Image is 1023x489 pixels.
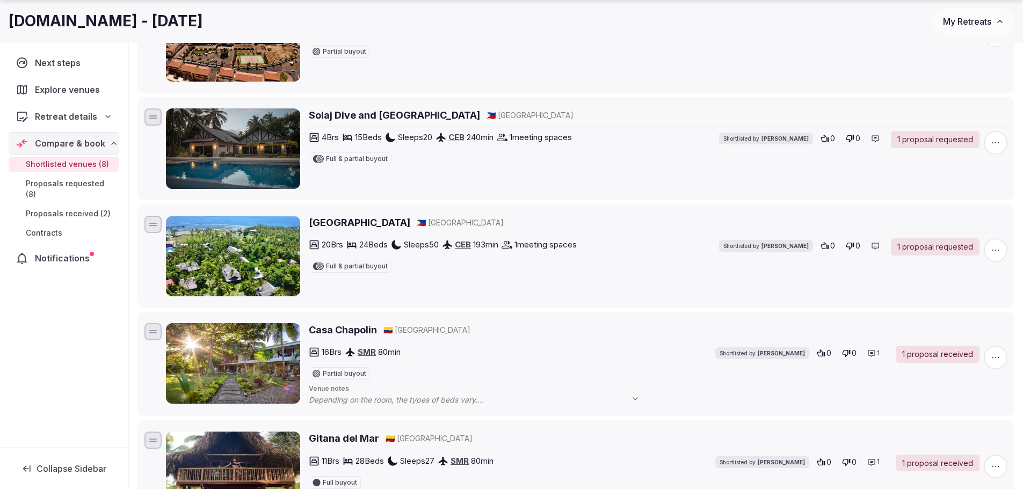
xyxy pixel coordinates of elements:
[35,137,105,150] span: Compare & book
[166,108,300,189] img: Solaj Dive and Beach Resort
[322,346,342,357] span: 16 Brs
[852,457,857,468] span: 0
[309,395,650,405] span: Depending on the room, the types of beds vary. Check-in, check-out, and breakfast take place at [...
[758,458,805,466] span: [PERSON_NAME]
[417,218,426,227] span: 🇵🇭
[877,457,880,466] span: 1
[498,110,574,121] span: [GEOGRAPHIC_DATA]
[448,132,465,142] a: CEB
[473,239,498,250] span: 193 min
[309,108,480,122] a: Solaj Dive and [GEOGRAPHIC_DATA]
[395,325,470,335] span: [GEOGRAPHIC_DATA]
[309,384,1007,393] span: Venue notes
[817,131,838,146] button: 0
[891,238,980,256] a: 1 proposal requested
[9,52,119,74] a: Next steps
[383,325,393,334] span: 🇨🇴
[9,176,119,202] a: Proposals requested (8)
[428,217,504,228] span: [GEOGRAPHIC_DATA]
[323,48,366,55] span: Partial buyout
[166,216,300,296] img: Emerald House Village Siargao
[830,133,835,144] span: 0
[467,132,494,143] span: 240 min
[852,348,857,359] span: 0
[166,323,300,404] img: Casa Chapolin
[9,11,203,32] h1: [DOMAIN_NAME] - [DATE]
[323,370,366,377] span: Partial buyout
[358,347,376,357] a: SMR
[386,433,395,444] button: 🇨🇴
[355,132,382,143] span: 15 Beds
[896,455,980,472] a: 1 proposal received
[719,133,813,144] div: Shortlisted by
[896,346,980,363] a: 1 proposal received
[817,238,838,253] button: 0
[487,111,496,120] span: 🇵🇭
[355,455,384,466] span: 28 Beds
[309,323,377,337] a: Casa Chapolin
[9,225,119,240] a: Contracts
[26,159,109,170] span: Shortlisted venues (8)
[839,455,860,470] button: 0
[933,8,1014,35] button: My Retreats
[761,242,809,250] span: [PERSON_NAME]
[455,239,471,250] a: CEB
[715,456,809,468] div: Shortlisted by
[761,135,809,142] span: [PERSON_NAME]
[943,16,991,27] span: My Retreats
[35,56,85,69] span: Next steps
[855,240,860,251] span: 0
[35,110,97,123] span: Retreat details
[471,455,494,466] span: 80 min
[26,208,111,219] span: Proposals received (2)
[9,78,119,101] a: Explore venues
[826,348,831,359] span: 0
[9,157,119,172] a: Shortlisted venues (8)
[359,239,388,250] span: 24 Beds
[855,133,860,144] span: 0
[843,131,864,146] button: 0
[400,455,434,466] span: Sleeps 27
[404,239,439,250] span: Sleeps 50
[843,238,864,253] button: 0
[322,455,339,466] span: 11 Brs
[9,247,119,269] a: Notifications
[309,432,379,445] a: Gitana del Mar
[322,132,339,143] span: 4 Brs
[826,457,831,468] span: 0
[9,457,119,480] button: Collapse Sidebar
[383,325,393,335] button: 🇨🇴
[9,206,119,221] a: Proposals received (2)
[26,178,115,200] span: Proposals requested (8)
[35,83,104,96] span: Explore venues
[326,156,388,162] span: Full & partial buyout
[309,216,410,229] a: [GEOGRAPHIC_DATA]
[814,346,835,361] button: 0
[758,349,805,357] span: [PERSON_NAME]
[35,252,94,265] span: Notifications
[326,263,388,269] span: Full & partial buyout
[715,347,809,359] div: Shortlisted by
[891,131,980,148] a: 1 proposal requested
[830,240,835,251] span: 0
[398,132,432,143] span: Sleeps 20
[26,228,62,238] span: Contracts
[323,479,357,486] span: Full buyout
[397,433,473,444] span: [GEOGRAPHIC_DATA]
[451,456,469,466] a: SMR
[814,455,835,470] button: 0
[719,240,813,252] div: Shortlisted by
[37,463,106,474] span: Collapse Sidebar
[487,110,496,121] button: 🇵🇭
[839,346,860,361] button: 0
[514,239,577,250] span: 1 meeting spaces
[417,217,426,228] button: 🇵🇭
